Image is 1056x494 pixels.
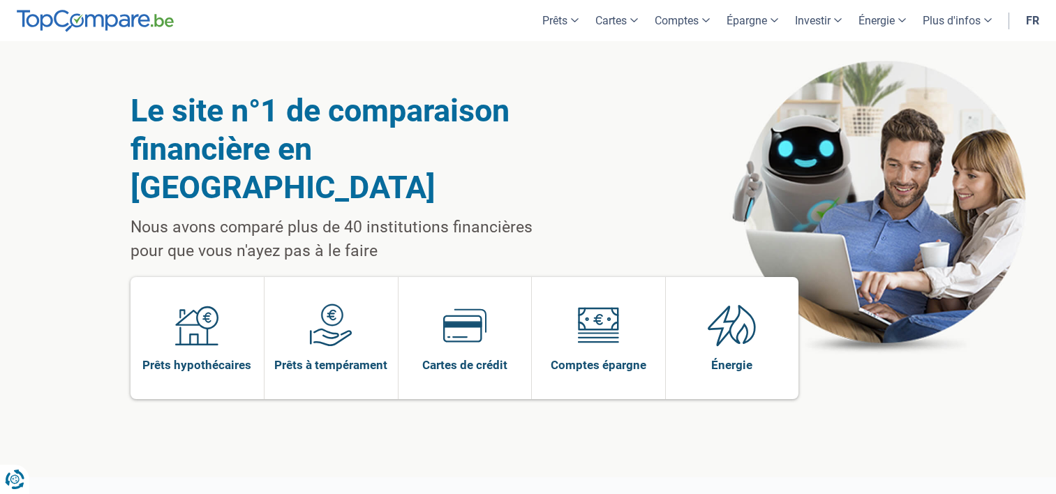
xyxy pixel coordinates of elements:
[577,304,620,347] img: Comptes épargne
[265,277,398,399] a: Prêts à tempérament Prêts à tempérament
[131,216,568,263] p: Nous avons comparé plus de 40 institutions financières pour que vous n'ayez pas à le faire
[131,91,568,207] h1: Le site n°1 de comparaison financière en [GEOGRAPHIC_DATA]
[175,304,218,347] img: Prêts hypothécaires
[422,357,507,373] span: Cartes de crédit
[711,357,752,373] span: Énergie
[274,357,387,373] span: Prêts à tempérament
[131,277,265,399] a: Prêts hypothécaires Prêts hypothécaires
[666,277,799,399] a: Énergie Énergie
[309,304,352,347] img: Prêts à tempérament
[708,304,757,347] img: Énergie
[17,10,174,32] img: TopCompare
[399,277,532,399] a: Cartes de crédit Cartes de crédit
[551,357,646,373] span: Comptes épargne
[142,357,251,373] span: Prêts hypothécaires
[532,277,665,399] a: Comptes épargne Comptes épargne
[443,304,486,347] img: Cartes de crédit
